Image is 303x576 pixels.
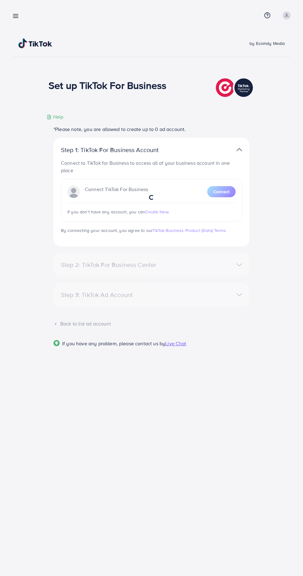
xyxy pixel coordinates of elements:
img: Popup guide [53,340,60,346]
span: by Ecomdy Media [250,40,285,46]
h1: Set up TikTok For Business [49,79,166,91]
img: TikTok [18,38,52,48]
span: If you have any problem, please contact us by [62,340,165,347]
img: TikTok partner [216,77,254,98]
p: *Please note, you are allowed to create up to 0 ad account. [53,125,250,133]
div: Back to list ad account [53,320,250,327]
div: Help [47,113,64,120]
p: Step 1: TikTok For Business Account [61,146,178,154]
img: TikTok partner [237,145,242,154]
span: Live Chat [165,340,186,347]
